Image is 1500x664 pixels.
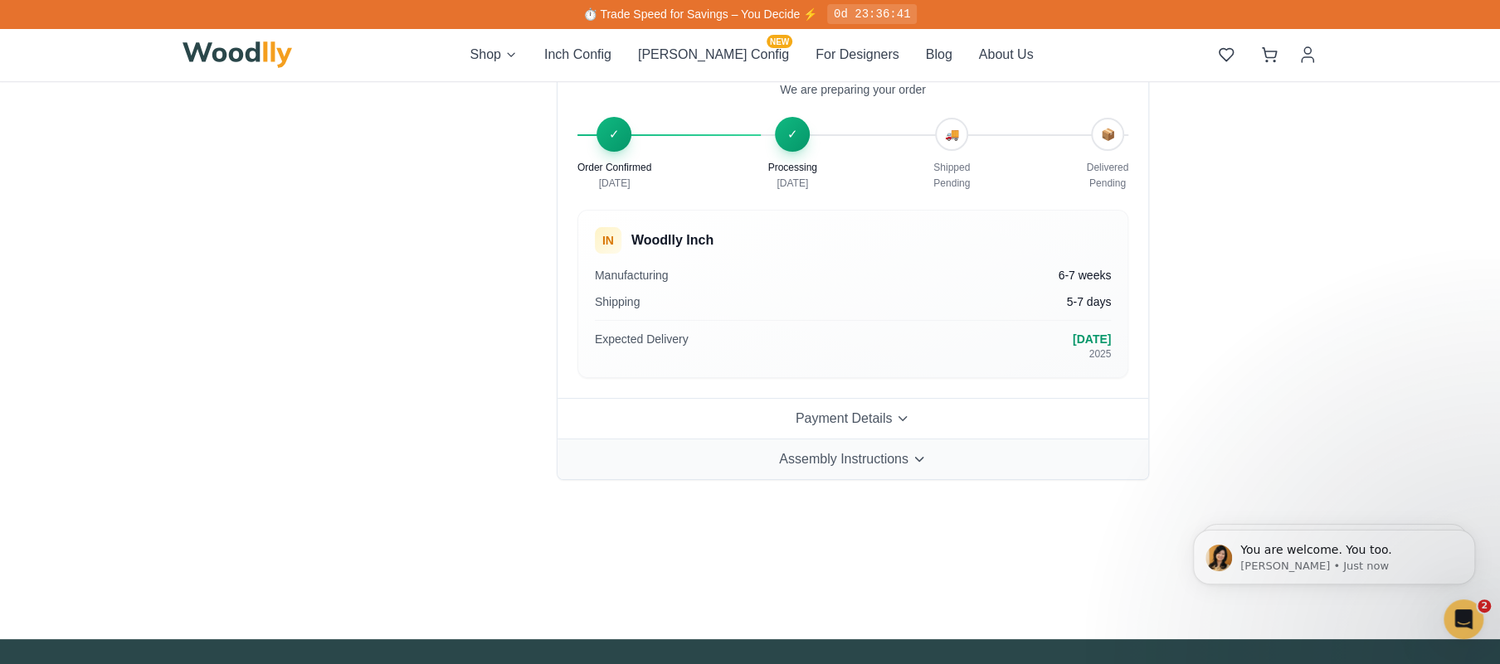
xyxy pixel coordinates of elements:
div: 0d 23:36:41 [827,4,917,24]
iframe: Intercom live chat [1444,599,1483,639]
div: Still there? [230,301,319,337]
p: [DATE] [1073,331,1111,347]
div: We will email you and confirm your availability. We can postpone the shipping if a customer is no... [13,350,272,508]
span: 6-7 weeks [1058,267,1111,284]
div: 🚚 [935,118,968,151]
div: Close [291,7,321,36]
div: Super, thanks kindly. That should work out well for all of us. I[Originally, that's what we were ... [73,159,305,289]
div: We will email you and confirm your availability. We can postpone the shipping if a customer is no... [27,360,259,441]
button: Assembly Instructions [558,439,1148,479]
div: Still there? [243,311,305,327]
span: Payment Details [796,409,893,429]
h4: Woodlly Inch [631,230,713,250]
span: Assembly Instructions [779,449,908,469]
span: IN [602,232,614,249]
button: Home [260,7,291,38]
p: We are preparing your order [577,81,1128,98]
button: Payment Details [558,399,1148,439]
span: 5-7 days [1067,293,1112,310]
button: Blog [926,45,952,65]
div: user says… [13,301,319,351]
button: Gif picker [79,528,92,541]
div: Super, thanks kindly. That should work out well for all of us. I[Originally, that's what we were ... [60,149,319,299]
button: Emoji picker [52,529,66,542]
p: [DATE] [577,177,651,190]
button: Upload attachment [26,528,39,541]
p: Active [80,21,114,37]
button: Shop [470,45,518,65]
p: Pending [933,177,970,190]
button: [PERSON_NAME] ConfigNEW [638,45,789,65]
button: Send a message… [283,522,311,549]
p: 2025 [1073,347,1111,361]
div: ✓ [597,117,631,152]
img: Profile image for Anna [47,9,74,36]
div: 📦 [1091,118,1124,151]
div: Yes. That is the plan. We will keep you posted if anything changes. [13,84,272,136]
p: Processing [767,161,816,174]
img: Woodlly [183,41,292,68]
span: 2 [1478,599,1491,613]
span: Expected Delivery [595,331,689,347]
span: NEW [767,35,792,48]
button: go back [11,7,42,38]
textarea: Message… [14,494,318,522]
div: You will receive the tracking number via email after your packages are shipped. [27,449,259,498]
span: Shipping [595,293,640,310]
button: Inch Config [544,45,611,65]
button: Start recording [105,528,119,541]
p: Delivered [1086,161,1128,174]
p: Order Confirmed [577,161,651,174]
h1: [PERSON_NAME] [80,8,188,21]
span: ⏱️ Trade Speed for Savings – You Decide ⚡ [583,7,817,21]
span: Manufacturing [595,267,669,284]
div: ✓ [775,117,810,152]
p: [DATE] [767,177,816,190]
iframe: Intercom notifications message [1168,495,1500,619]
p: Pending [1086,177,1128,190]
div: Anna says… [13,84,319,149]
p: Shipped [933,161,970,174]
div: user says… [13,149,319,301]
div: Anna says… [13,350,319,521]
button: About Us [979,45,1034,65]
div: Yes. That is the plan. We will keep you posted if anything changes. [27,94,259,126]
button: For Designers [816,45,899,65]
